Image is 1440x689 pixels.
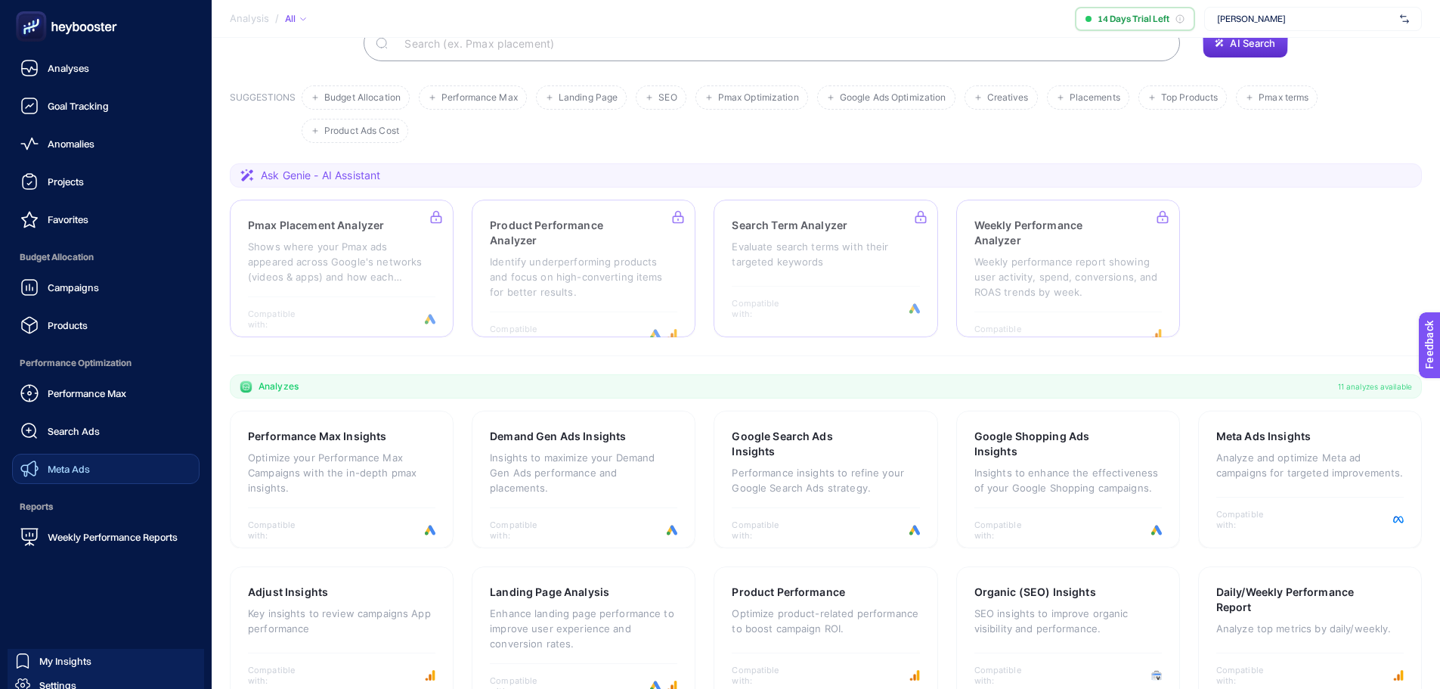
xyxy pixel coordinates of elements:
a: Campaigns [12,272,200,303]
h3: Product Performance [732,585,845,600]
span: Compatible with: [1216,509,1284,530]
h3: Daily/Weekly Performance Report [1216,585,1358,615]
span: Product Ads Cost [324,126,399,137]
a: Meta Ads InsightsAnalyze and optimize Meta ad campaigns for targeted improvements.Compatible with: [1198,411,1422,548]
span: My Insights [39,655,91,667]
span: Meta Ads [48,463,90,475]
p: Enhance landing page performance to improve user experience and conversion rates. [490,606,677,651]
h3: Performance Max Insights [248,429,386,444]
span: Budget Allocation [12,242,200,272]
span: AI Search [1230,37,1275,49]
a: Demand Gen Ads InsightsInsights to maximize your Demand Gen Ads performance and placements.Compat... [472,411,695,548]
a: Meta Ads [12,454,200,484]
a: Google Search Ads InsightsPerformance insights to refine your Google Search Ads strategy.Compatib... [714,411,937,548]
span: Analysis [230,13,269,25]
span: Placements [1070,92,1120,104]
h3: Landing Page Analysis [490,585,609,600]
a: Google Shopping Ads InsightsInsights to enhance the effectiveness of your Google Shopping campaig... [956,411,1180,548]
span: Reports [12,492,200,522]
span: SEO [658,92,677,104]
input: Search [392,22,1168,64]
p: Performance insights to refine your Google Search Ads strategy. [732,465,919,495]
a: Pmax Placement AnalyzerShows where your Pmax ads appeared across Google's networks (videos & apps... [230,200,454,337]
div: All [285,13,306,25]
h3: Organic (SEO) Insights [974,585,1096,600]
a: Search Ads [12,416,200,446]
span: Feedback [9,5,57,17]
a: Favorites [12,204,200,234]
h3: SUGGESTIONS [230,92,296,143]
p: Optimize your Performance Max Campaigns with the in-depth pmax insights. [248,450,435,495]
span: Search Ads [48,425,100,437]
span: Favorites [48,213,88,225]
span: Campaigns [48,281,99,293]
a: Product Performance AnalyzerIdentify underperforming products and focus on high-converting items ... [472,200,695,337]
p: Analyze top metrics by daily/weekly. [1216,621,1404,636]
a: Analyses [12,53,200,83]
span: 14 Days Trial Left [1098,13,1169,25]
a: Goal Tracking [12,91,200,121]
span: Compatible with: [1216,665,1284,686]
span: Performance Optimization [12,348,200,378]
a: Products [12,310,200,340]
p: SEO insights to improve organic visibility and performance. [974,606,1162,636]
a: Anomalies [12,129,200,159]
span: Goal Tracking [48,100,109,112]
span: Projects [48,175,84,188]
h3: Google Shopping Ads Insights [974,429,1115,459]
span: [PERSON_NAME] [1217,13,1394,25]
img: svg%3e [1400,11,1409,26]
span: Compatible with: [974,665,1042,686]
h3: Adjust Insights [248,585,328,600]
span: Anomalies [48,138,94,150]
span: Products [48,319,88,331]
span: Compatible with: [732,665,800,686]
span: Ask Genie - AI Assistant [261,168,380,183]
span: Compatible with: [974,520,1042,541]
span: Budget Allocation [324,92,401,104]
span: Top Products [1161,92,1218,104]
span: Compatible with: [490,520,558,541]
h3: Google Search Ads Insights [732,429,872,459]
span: Creatives [987,92,1029,104]
span: Google Ads Optimization [840,92,946,104]
span: Analyses [48,62,89,74]
span: 11 analyzes available [1338,380,1412,393]
a: Performance Max InsightsOptimize your Performance Max Campaigns with the in-depth pmax insights.C... [230,411,454,548]
a: Performance Max [12,378,200,408]
h3: Demand Gen Ads Insights [490,429,626,444]
span: Analyzes [259,380,299,393]
a: My Insights [8,649,204,673]
span: Performance Max [48,387,126,399]
button: AI Search [1203,28,1287,58]
p: Insights to maximize your Demand Gen Ads performance and placements. [490,450,677,495]
a: Projects [12,166,200,197]
a: Weekly Performance Reports [12,522,200,552]
h3: Meta Ads Insights [1216,429,1311,444]
p: Insights to enhance the effectiveness of your Google Shopping campaigns. [974,465,1162,495]
span: Weekly Performance Reports [48,531,178,543]
span: / [275,12,279,24]
p: Analyze and optimize Meta ad campaigns for targeted improvements. [1216,450,1404,480]
span: Compatible with: [248,665,316,686]
span: Performance Max [441,92,518,104]
span: Compatible with: [248,520,316,541]
a: Search Term AnalyzerEvaluate search terms with their targeted keywordsCompatible with: [714,200,937,337]
span: Pmax Optimization [718,92,799,104]
p: Optimize product-related performance to boost campaign ROI. [732,606,919,636]
a: Weekly Performance AnalyzerWeekly performance report showing user activity, spend, conversions, a... [956,200,1180,337]
span: Compatible with: [732,520,800,541]
span: Landing Page [559,92,618,104]
span: Pmax terms [1259,92,1308,104]
p: Key insights to review campaigns App performance [248,606,435,636]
